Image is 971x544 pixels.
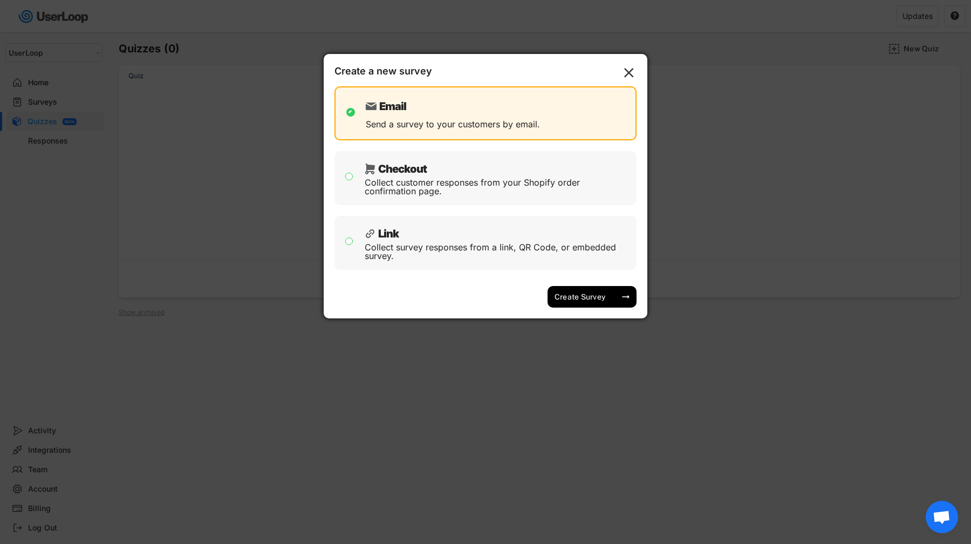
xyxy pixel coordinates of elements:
div: Email [379,101,406,112]
img: LinkMinor%20%281%29.svg [365,228,375,239]
img: CheckoutMajor.svg [365,164,375,174]
div: Create a new survey [334,65,442,81]
div: Collect customer responses from your Shopify order confirmation page. [365,178,628,195]
div: Collect survey responses from a link, QR Code, or embedded survey. [365,243,628,260]
button: arrow_right_alt [620,291,631,302]
button:  [620,65,637,81]
img: EmailMajor.svg [366,101,377,112]
div: Checkout [378,164,427,174]
div: Create Survey [553,292,607,302]
div: Send a survey to your customers by email. [366,120,540,128]
div: Open chat [926,501,958,533]
text:  [624,65,634,81]
div: Link [378,228,399,239]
